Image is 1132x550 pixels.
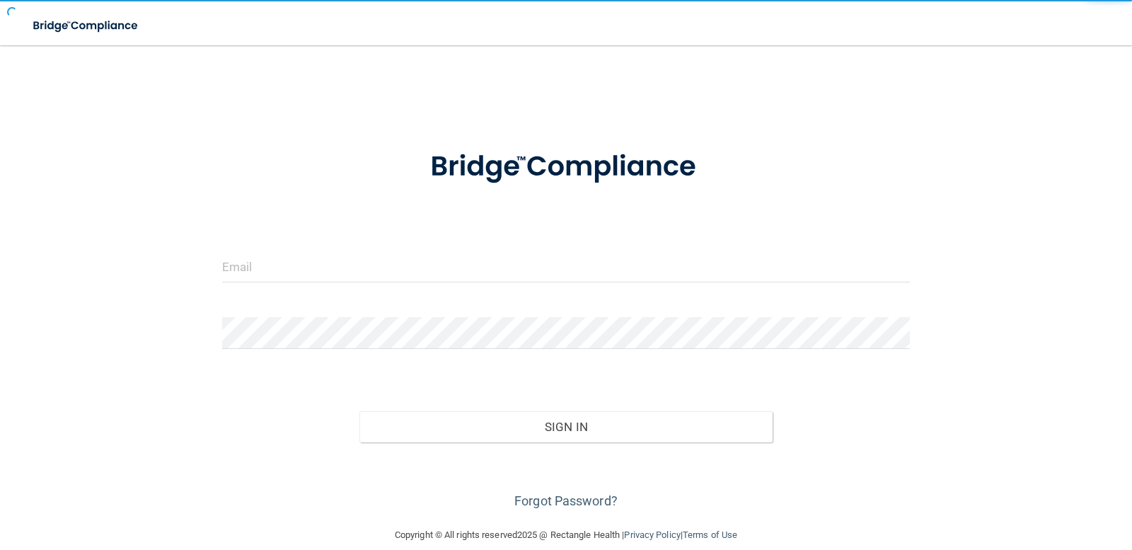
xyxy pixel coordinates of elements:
button: Sign In [359,411,773,442]
img: bridge_compliance_login_screen.278c3ca4.svg [401,130,731,204]
img: bridge_compliance_login_screen.278c3ca4.svg [21,11,151,40]
a: Terms of Use [683,529,737,540]
a: Forgot Password? [514,493,618,508]
input: Email [222,251,911,282]
a: Privacy Policy [624,529,680,540]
